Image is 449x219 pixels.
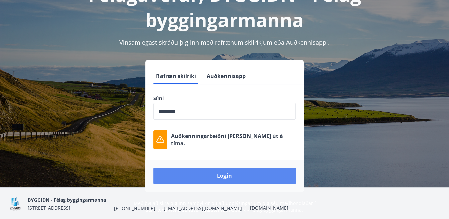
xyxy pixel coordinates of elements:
[153,68,199,84] button: Rafræn skilríki
[153,168,296,184] button: Login
[114,205,155,212] span: [PHONE_NUMBER]
[171,132,296,147] p: Auðkenningarbeiðni [PERSON_NAME] út á tíma.
[28,197,106,203] span: BYGGIÐN - Félag byggingarmanna
[204,68,248,84] button: Auðkennisapp
[28,205,70,211] span: [STREET_ADDRESS]
[164,205,242,212] span: [EMAIL_ADDRESS][DOMAIN_NAME]
[8,197,22,211] img: BKlGVmlTW1Qrz68WFGMFQUcXHWdQd7yePWMkvn3i.png
[153,95,296,102] label: Sími
[119,38,330,46] span: Vinsamlegast skráðu þig inn með rafrænum skilríkjum eða Auðkennisappi.
[250,205,288,211] a: [DOMAIN_NAME]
